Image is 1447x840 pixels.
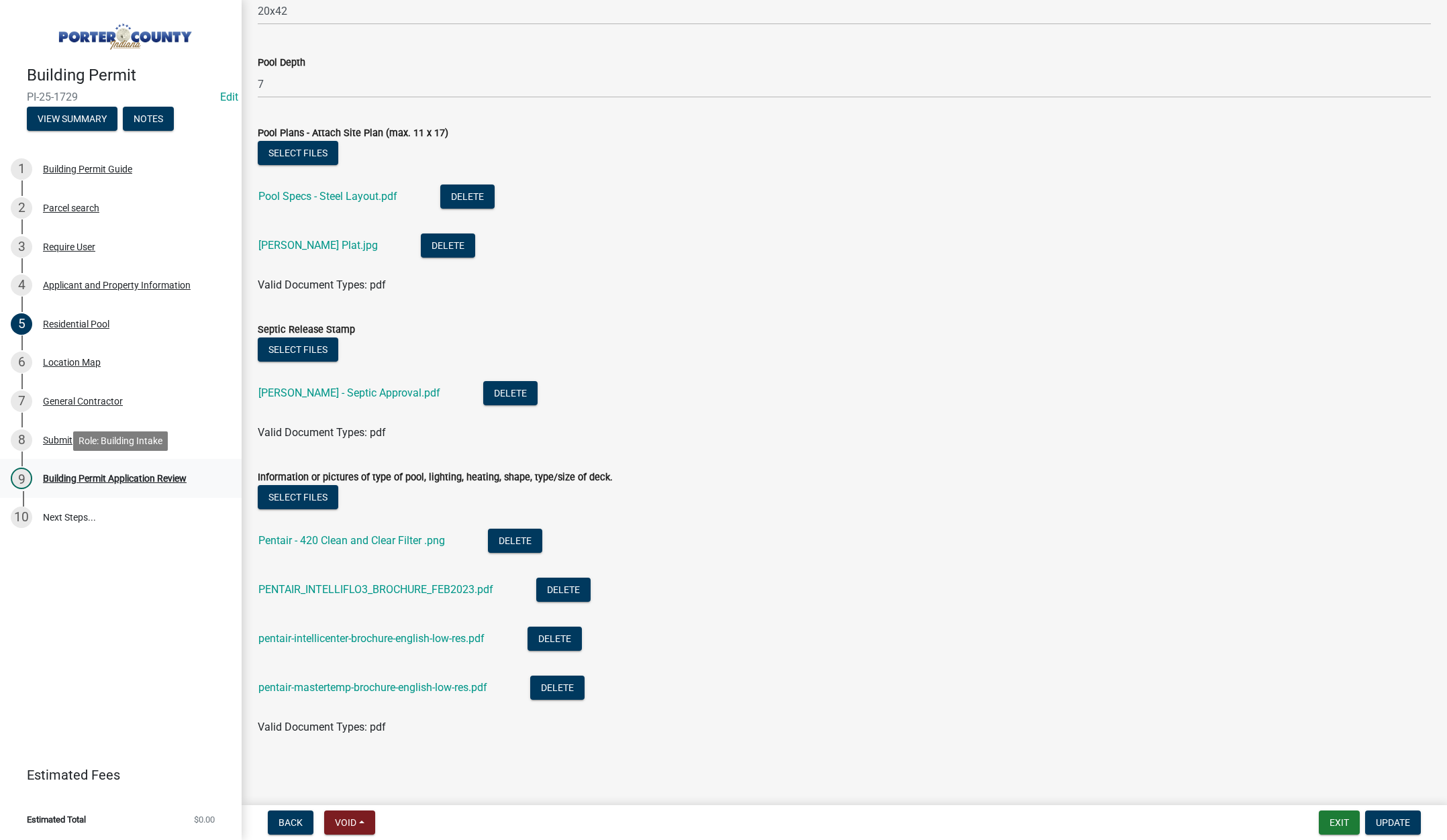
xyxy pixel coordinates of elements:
div: 1 [11,158,32,180]
div: 8 [11,429,32,451]
a: pentair-mastertemp-brochure-english-low-res.pdf [258,681,487,694]
span: Void [335,817,356,828]
button: Delete [530,676,585,700]
div: Building Permit Guide [43,164,132,174]
h4: Building Permit [27,66,231,85]
wm-modal-confirm: Delete Document [536,584,591,596]
wm-modal-confirm: Delete Document [483,387,538,400]
button: Update [1365,810,1421,835]
div: Applicant and Property Information [43,280,191,290]
wm-modal-confirm: Delete Document [440,191,495,203]
wm-modal-confirm: Edit Application Number [220,91,238,103]
button: Delete [483,381,538,405]
button: Delete [536,578,591,602]
label: Information or pictures of type of pool, lighting, heating, shape, type/size of deck. [258,473,613,482]
div: General Contractor [43,397,123,406]
div: Residential Pool [43,319,109,329]
span: Valid Document Types: pdf [258,426,386,439]
a: Pentair - 420 Clean and Clear Filter .png [258,534,445,547]
div: 10 [11,507,32,528]
div: Location Map [43,358,101,367]
label: Pool Depth [258,58,305,68]
span: PI-25-1729 [27,91,215,103]
a: pentair-intellicenter-brochure-english-low-res.pdf [258,632,485,645]
button: Back [268,810,313,835]
wm-modal-confirm: Summary [27,114,117,125]
span: Estimated Total [27,815,86,824]
wm-modal-confirm: Delete Document [488,535,542,547]
span: Valid Document Types: pdf [258,278,386,291]
button: Select files [258,485,338,509]
button: Notes [123,107,174,131]
a: Pool Specs - Steel Layout.pdf [258,190,397,203]
button: Void [324,810,375,835]
wm-modal-confirm: Delete Document [421,240,475,252]
button: Select files [258,141,338,165]
button: Select files [258,337,338,362]
div: Parcel search [43,203,99,213]
button: Delete [488,529,542,553]
div: 4 [11,274,32,296]
span: Back [279,817,303,828]
button: View Summary [27,107,117,131]
a: PENTAIR_INTELLIFLO3_BROCHURE_FEB2023.pdf [258,583,493,596]
div: Submit [43,435,72,445]
div: 6 [11,352,32,373]
wm-modal-confirm: Delete Document [530,682,585,694]
span: $0.00 [194,815,215,824]
span: Update [1376,817,1410,828]
a: Estimated Fees [11,762,220,788]
a: [PERSON_NAME] Plat.jpg [258,239,378,252]
img: Porter County, Indiana [27,14,220,52]
div: Role: Building Intake [73,431,168,451]
a: [PERSON_NAME] - Septic Approval.pdf [258,386,440,399]
wm-modal-confirm: Delete Document [528,633,582,645]
label: Pool Plans - Attach Site Plan (max. 11 x 17) [258,129,448,138]
button: Exit [1319,810,1360,835]
button: Delete [440,185,495,209]
div: 2 [11,197,32,219]
div: 3 [11,236,32,258]
div: 5 [11,313,32,335]
div: 9 [11,468,32,489]
span: Valid Document Types: pdf [258,721,386,733]
button: Delete [528,627,582,651]
div: 7 [11,390,32,412]
div: Require User [43,242,95,252]
button: Delete [421,233,475,258]
wm-modal-confirm: Notes [123,114,174,125]
a: Edit [220,91,238,103]
label: Septic Release Stamp [258,325,355,335]
div: Building Permit Application Review [43,474,187,483]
